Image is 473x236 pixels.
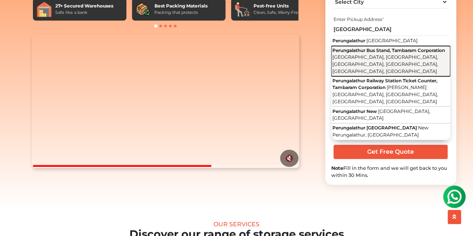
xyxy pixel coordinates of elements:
[331,76,450,107] button: Perungalathur Railway Station Ticket Counter, Tambaram Corporation [PERSON_NAME][GEOGRAPHIC_DATA]...
[331,36,450,46] button: Perungalathur [GEOGRAPHIC_DATA]
[448,210,461,224] button: scroll up
[154,9,208,16] div: Packing that protects
[332,54,438,74] span: [GEOGRAPHIC_DATA], [GEOGRAPHIC_DATA], [GEOGRAPHIC_DATA], [GEOGRAPHIC_DATA], [GEOGRAPHIC_DATA], [G...
[37,2,52,17] img: 27+ Secured Warehouses
[332,85,438,104] span: [PERSON_NAME][GEOGRAPHIC_DATA], [GEOGRAPHIC_DATA], [GEOGRAPHIC_DATA], [GEOGRAPHIC_DATA]
[136,2,151,17] img: Best Packing Materials
[332,38,365,43] span: Perungalathur
[331,107,450,123] button: Perungalathur New [GEOGRAPHIC_DATA], [GEOGRAPHIC_DATA]
[235,2,250,17] img: Pest-free Units
[7,7,22,22] img: whatsapp-icon.svg
[332,125,417,131] span: Perungalathur [GEOGRAPHIC_DATA]
[332,125,429,138] span: New Perungalathur, [GEOGRAPHIC_DATA]
[334,23,448,36] input: Select Building or Nearest Landmark
[334,16,448,23] div: Enter Pickup Address
[254,9,301,16] div: Clean, Safe, Worry-Free
[154,3,208,9] div: Best Packing Materials
[55,9,113,16] div: Safe like a bank
[32,34,299,168] video: Your browser does not support the video tag.
[334,145,448,159] input: Get Free Quote
[254,3,301,9] div: Pest-free Units
[332,78,437,90] span: Perungalathur Railway Station Ticket Counter, Tambaram Corporation
[55,3,113,9] div: 27+ Secured Warehouses
[331,46,450,76] button: Perungalathur Bus Stand, Tambaram Corporation [GEOGRAPHIC_DATA], [GEOGRAPHIC_DATA], [GEOGRAPHIC_D...
[331,165,450,179] div: Fill in the form and we will get back to you within 30 Mins.
[280,150,298,167] button: 🔇
[331,123,450,140] button: Perungalathur [GEOGRAPHIC_DATA] New Perungalathur, [GEOGRAPHIC_DATA]
[332,47,445,53] span: Perungalathur Bus Stand, Tambaram Corporation
[332,108,377,114] span: Perungalathur New
[19,221,454,228] div: Our Services
[366,38,418,43] span: [GEOGRAPHIC_DATA]
[331,165,343,171] b: Note
[332,108,430,121] span: [GEOGRAPHIC_DATA], [GEOGRAPHIC_DATA]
